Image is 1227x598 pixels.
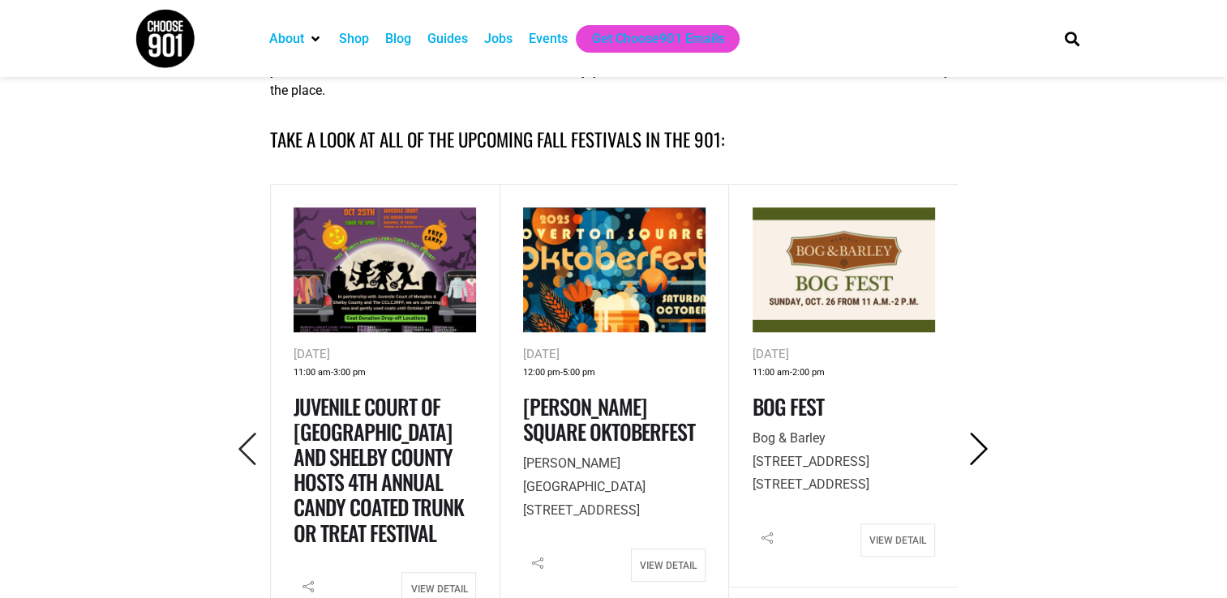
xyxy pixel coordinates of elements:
a: [PERSON_NAME] Square Oktoberfest [523,391,695,447]
span: 11:00 am [753,365,790,382]
span: 3:00 pm [333,365,366,382]
div: - [753,365,935,382]
p: [STREET_ADDRESS] [STREET_ADDRESS] [753,427,935,497]
button: Previous [225,430,270,469]
span: 5:00 pm [563,365,595,382]
span: Bog & Barley [753,430,826,446]
a: Bog Fest [753,391,824,422]
nav: Main nav [261,25,1036,53]
i: Previous [231,433,264,466]
span: [DATE] [753,347,789,361]
a: View Detail [631,549,706,582]
a: Guides [427,29,468,49]
a: Blog [385,29,411,49]
span: [DATE] [523,347,560,361]
span: 12:00 pm [523,365,560,382]
div: - [294,365,476,382]
p: [STREET_ADDRESS] [523,452,706,522]
a: Juvenile Court of [GEOGRAPHIC_DATA] and Shelby County Hosts 4th Annual Candy Coated Trunk or Trea... [294,391,464,549]
i: Share [753,523,782,553]
span: [PERSON_NAME][GEOGRAPHIC_DATA] [523,455,646,494]
span: [DATE] [294,347,330,361]
div: About [261,25,331,53]
div: - [523,365,706,382]
img: Vibrant graphic poster for 2025 Overton Square Oktoberfest, showcasing beer, flowers, and wheat. ... [523,207,706,332]
a: View Detail [860,523,935,557]
span: 2:00 pm [792,365,825,382]
i: Next [963,433,996,466]
i: Share [523,549,552,578]
div: Search [1058,25,1085,52]
a: Events [529,29,568,49]
a: Shop [339,29,369,49]
h4: Take a look at all of the upcoming fall festivals in the 901: [270,126,958,154]
button: Next [957,430,1002,469]
span: 11:00 am [294,365,331,382]
a: Get Choose901 Emails [592,29,723,49]
a: Jobs [484,29,513,49]
a: About [269,29,304,49]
